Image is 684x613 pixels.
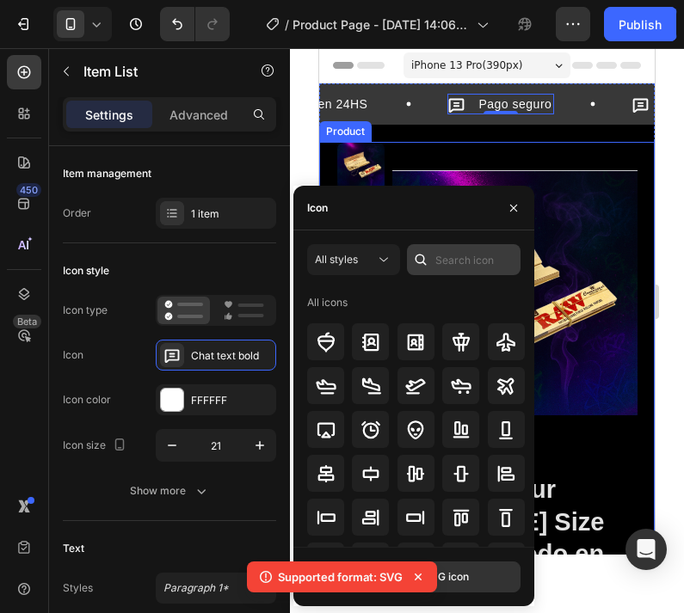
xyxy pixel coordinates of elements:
div: Beta [13,315,41,328]
div: Text [63,541,84,556]
button: Show more [63,475,276,506]
div: 450 [16,183,41,197]
span: / [285,15,289,34]
span: iPhone 13 Pro ( 390 px) [92,9,203,26]
span: Product Page - [DATE] 14:06:48 [293,15,470,34]
div: Icon [307,200,328,216]
div: Rich Text Editor. Editing area: main [45,46,123,66]
div: Undo/Redo [160,7,230,41]
p: Advanced [169,106,228,124]
div: Publish [619,15,662,34]
div: Styles [63,580,93,596]
div: Order [63,205,91,221]
p: Pago seguro [47,48,120,64]
p: Settings [85,106,133,124]
div: Open Intercom Messenger [625,529,667,570]
div: 1 item [191,206,272,222]
p: Item List [83,61,230,82]
div: Icon color [63,392,111,408]
div: Rich Text Editor. Editing area: main [229,46,365,66]
button: Paragraph 1* [156,573,276,604]
button: Publish [604,7,676,41]
span: All styles [315,253,358,266]
div: Icon size [63,434,130,457]
button: All styles [307,244,400,275]
p: Supported format: SVG [278,568,403,585]
div: Icon style [63,263,109,279]
div: Icon type [63,303,108,318]
div: Item management [63,166,151,181]
div: Upload .SVG icon [359,568,469,585]
h1: RAW Connoisseur [PERSON_NAME] Size Slim + Tips — Todo en uno, todo estilo [17,424,318,557]
div: Icon [63,347,83,363]
span: Paragraph 1* [163,580,229,596]
div: Show more [130,482,210,500]
div: Product [3,76,49,91]
div: FFFFFF [191,393,272,408]
div: All icons [307,295,348,310]
p: Soporte por WhatsApp [231,48,362,64]
input: Search icon [407,244,521,275]
div: Chat text bold [191,348,272,364]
